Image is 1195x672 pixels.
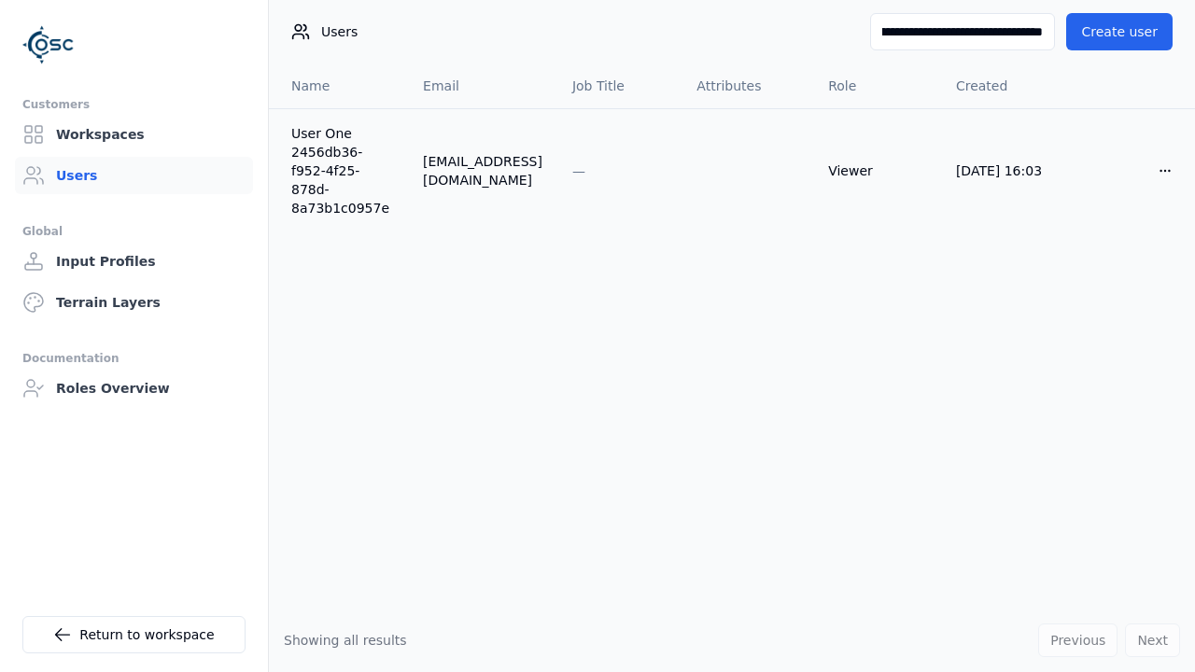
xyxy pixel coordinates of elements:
th: Job Title [557,63,682,108]
th: Created [941,63,1070,108]
div: [EMAIL_ADDRESS][DOMAIN_NAME] [423,152,542,189]
th: Role [813,63,941,108]
a: Return to workspace [22,616,246,653]
a: Users [15,157,253,194]
span: — [572,163,585,178]
span: Showing all results [284,633,407,648]
a: Input Profiles [15,243,253,280]
th: Email [408,63,557,108]
button: Create user [1066,13,1173,50]
span: Users [321,22,358,41]
div: Documentation [22,347,246,370]
div: Customers [22,93,246,116]
a: Terrain Layers [15,284,253,321]
a: Roles Overview [15,370,253,407]
th: Attributes [682,63,813,108]
th: Name [269,63,408,108]
a: Workspaces [15,116,253,153]
img: Logo [22,19,75,71]
div: Viewer [828,161,926,180]
div: Global [22,220,246,243]
a: User One 2456db36-f952-4f25-878d-8a73b1c0957e [291,124,393,217]
div: [DATE] 16:03 [956,161,1055,180]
